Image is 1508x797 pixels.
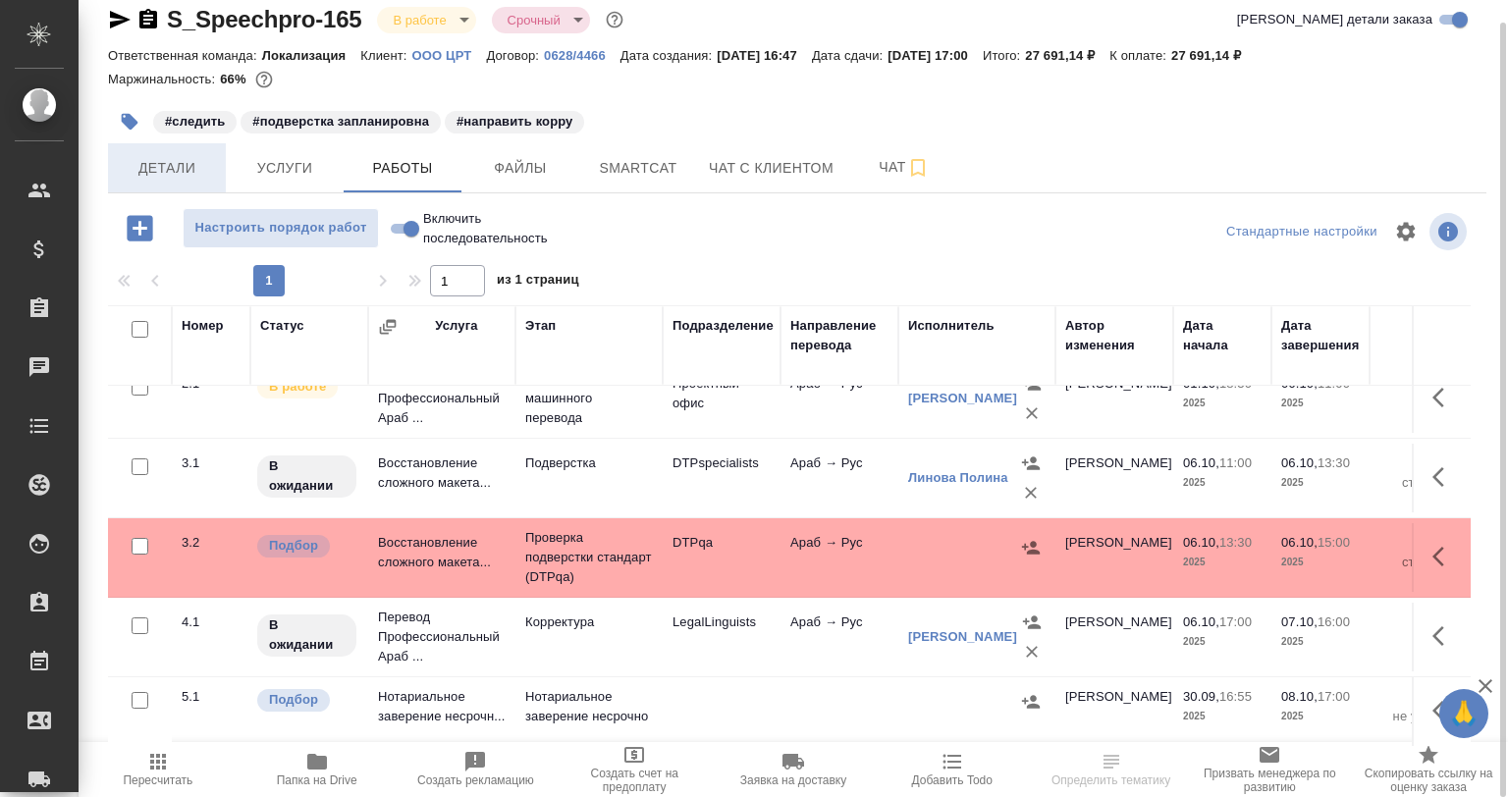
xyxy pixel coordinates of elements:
td: LegalLinguists [663,603,781,671]
span: Заявка на доставку [740,773,846,787]
p: 0 [1379,687,1458,707]
div: 3.1 [182,453,241,473]
a: 0628/4466 [544,46,620,63]
button: Назначить [1017,608,1047,637]
td: Араб → Рус [781,523,898,592]
button: Пересчитать [79,742,238,797]
span: Smartcat [591,156,685,181]
button: Заявка на доставку [714,742,873,797]
a: [PERSON_NAME] [908,391,1017,405]
td: Восстановление сложного макета... [368,523,515,592]
p: 2025 [1183,394,1262,413]
td: [PERSON_NAME] [1055,603,1173,671]
p: Подверстка [525,453,653,473]
button: Здесь прячутся важные кнопки [1421,612,1468,660]
p: Корректура [525,612,653,632]
td: Восстановление сложного макета... [368,444,515,512]
p: Постредактура машинного перевода [525,369,653,428]
div: Исполнитель выполняет работу [255,374,358,400]
td: Проектный офис [663,364,781,433]
td: [PERSON_NAME] [1055,677,1173,746]
p: 27 691,14 ₽ [1171,48,1256,63]
button: Здесь прячутся важные кнопки [1421,687,1468,734]
p: Проверка подверстки стандарт (DTPqa) [525,528,653,587]
button: Настроить порядок работ [183,208,379,248]
p: [DATE] 17:00 [888,48,983,63]
p: 17:00 [1318,689,1350,704]
span: Папка на Drive [277,773,357,787]
td: DTPspecialists [663,444,781,512]
p: 2025 [1281,707,1360,726]
p: 11:00 [1219,455,1252,470]
button: Удалить [1017,637,1047,666]
button: Папка на Drive [238,742,397,797]
button: Добавить Todo [873,742,1032,797]
div: Можно подбирать исполнителей [255,687,358,714]
button: Скопировать ссылку на оценку заказа [1349,742,1508,797]
p: Договор: [486,48,544,63]
button: Здесь прячутся важные кнопки [1421,533,1468,580]
span: Создать рекламацию [417,773,534,787]
span: Создать счет на предоплату [566,767,702,794]
span: Работы [355,156,450,181]
span: Добавить Todo [912,773,993,787]
p: Клиент: [360,48,411,63]
span: Скопировать ссылку на оценку заказа [1361,767,1496,794]
div: split button [1221,217,1382,247]
span: Определить тематику [1051,773,1170,787]
p: Дата сдачи: [812,48,888,63]
div: Исполнитель назначен, приступать к работе пока рано [255,453,358,500]
button: Назначить [1016,533,1046,562]
p: 27 691,14 ₽ [1025,48,1109,63]
p: 13:30 [1318,455,1350,470]
svg: Подписаться [906,156,930,180]
p: 31 [1379,453,1458,473]
p: 31 [1379,533,1458,553]
div: Исполнитель назначен, приступать к работе пока рано [255,612,358,659]
span: следить [151,112,239,129]
td: [PERSON_NAME] [1055,364,1173,433]
a: [PERSON_NAME] [908,629,1017,644]
span: Чат с клиентом [709,156,834,181]
p: 06.10, [1281,535,1318,550]
p: 07.10, [1281,614,1318,629]
span: Детали [120,156,214,181]
p: Локализация [262,48,361,63]
p: 06.10, [1183,455,1219,470]
span: Призвать менеджера по развитию [1202,767,1337,794]
button: Назначить [1016,449,1046,478]
p: 66% [220,72,250,86]
button: Призвать менеджера по развитию [1190,742,1349,797]
div: Номер [182,316,224,336]
p: Дата создания: [620,48,717,63]
div: Можно подбирать исполнителей [255,533,358,559]
div: Исполнитель [908,316,995,336]
div: Этап [525,316,556,336]
p: не указано [1379,707,1458,726]
p: #подверстка запланировна [252,112,429,132]
a: S_Speechpro-165 [167,6,361,32]
div: 5.1 [182,687,241,707]
div: Направление перевода [790,316,889,355]
p: 06.10, [1183,614,1219,629]
p: 0628/4466 [544,48,620,63]
button: Создать рекламацию [397,742,556,797]
span: [PERSON_NAME] детали заказа [1237,10,1432,29]
p: 7 000 [1379,612,1458,632]
p: Нотариальное заверение несрочно [525,687,653,726]
td: Араб → Рус [781,444,898,512]
button: Создать счет на предоплату [555,742,714,797]
button: Удалить [1017,398,1047,428]
button: Сгруппировать [378,317,398,337]
span: Услуги [238,156,332,181]
div: Подразделение [673,316,774,336]
div: Общий объем [1379,316,1458,355]
p: В ожидании [269,456,345,496]
span: из 1 страниц [497,268,579,296]
p: Итого: [983,48,1025,63]
button: Добавить тэг [108,100,151,143]
span: Файлы [473,156,567,181]
td: Перевод Профессиональный Араб ... [368,598,515,676]
button: Здесь прячутся важные кнопки [1421,374,1468,421]
p: Подбор [269,536,318,556]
